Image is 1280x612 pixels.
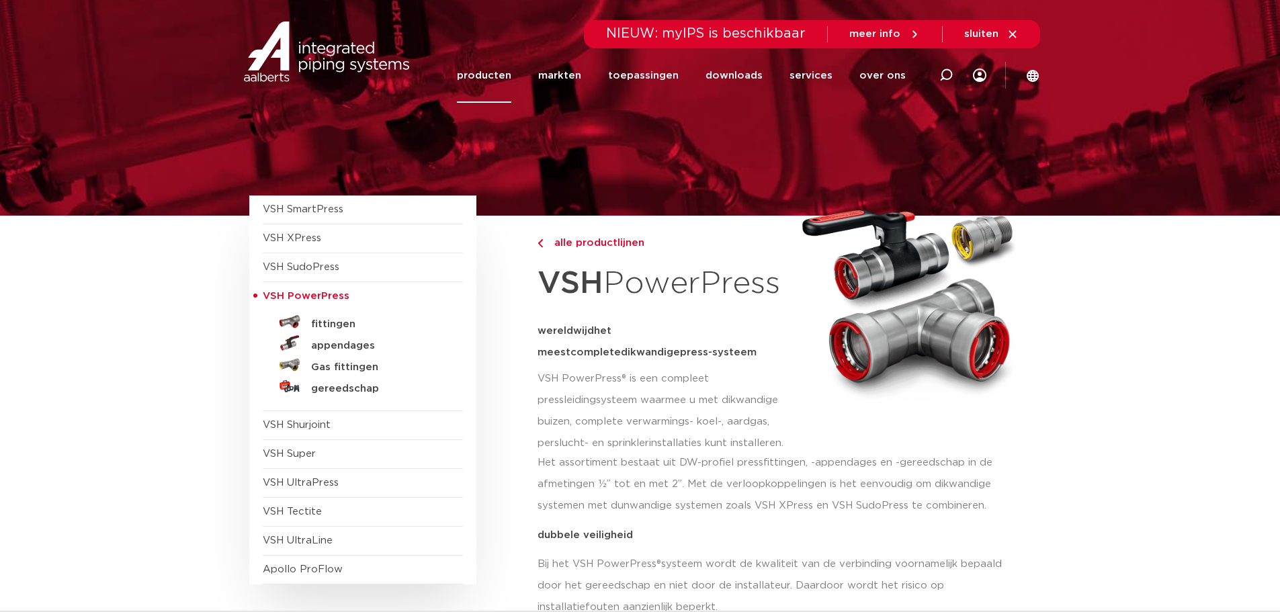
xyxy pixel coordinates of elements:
[538,235,790,251] a: alle productlijnen
[263,535,333,545] a: VSH UltraLine
[263,564,343,574] a: Apollo ProFlow
[263,291,349,301] span: VSH PowerPress
[538,268,603,299] strong: VSH
[538,326,611,357] span: het meest
[859,48,906,103] a: over ons
[546,238,644,248] span: alle productlijnen
[263,478,339,488] a: VSH UltraPress
[263,449,316,459] a: VSH Super
[608,48,679,103] a: toepassingen
[964,29,998,39] span: sluiten
[538,239,543,248] img: chevron-right.svg
[538,258,790,310] h1: PowerPress
[621,347,680,357] span: dikwandige
[457,48,511,103] a: producten
[263,233,321,243] a: VSH XPress
[680,347,757,357] span: press-systeem
[964,28,1019,40] a: sluiten
[538,452,1023,517] p: Het assortiment bestaat uit DW-profiel pressfittingen, -appendages en -gereedschap in de afmeting...
[311,361,444,374] h5: Gas fittingen
[606,27,806,40] span: NIEUW: myIPS is beschikbaar
[538,48,581,103] a: markten
[263,204,343,214] a: VSH SmartPress
[570,347,621,357] span: complete
[311,383,444,395] h5: gereedschap
[538,559,1002,612] span: systeem wordt de kwaliteit van de verbinding voornamelijk bepaald door het gereedschap en niet do...
[849,28,921,40] a: meer info
[263,354,463,376] a: Gas fittingen
[656,559,661,569] span: ®
[263,507,322,517] a: VSH Tectite
[538,530,1023,540] p: dubbele veiligheid
[790,48,833,103] a: services
[263,420,331,430] a: VSH Shurjoint
[457,48,906,103] nav: Menu
[311,318,444,331] h5: fittingen
[263,333,463,354] a: appendages
[538,368,790,454] p: VSH PowerPress® is een compleet pressleidingsysteem waarmee u met dikwandige buizen, complete ver...
[263,376,463,397] a: gereedschap
[538,326,594,336] span: wereldwijd
[706,48,763,103] a: downloads
[538,559,656,569] span: Bij het VSH PowerPress
[311,340,444,352] h5: appendages
[263,311,463,333] a: fittingen
[263,262,339,272] a: VSH SudoPress
[849,29,900,39] span: meer info
[973,48,986,103] div: my IPS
